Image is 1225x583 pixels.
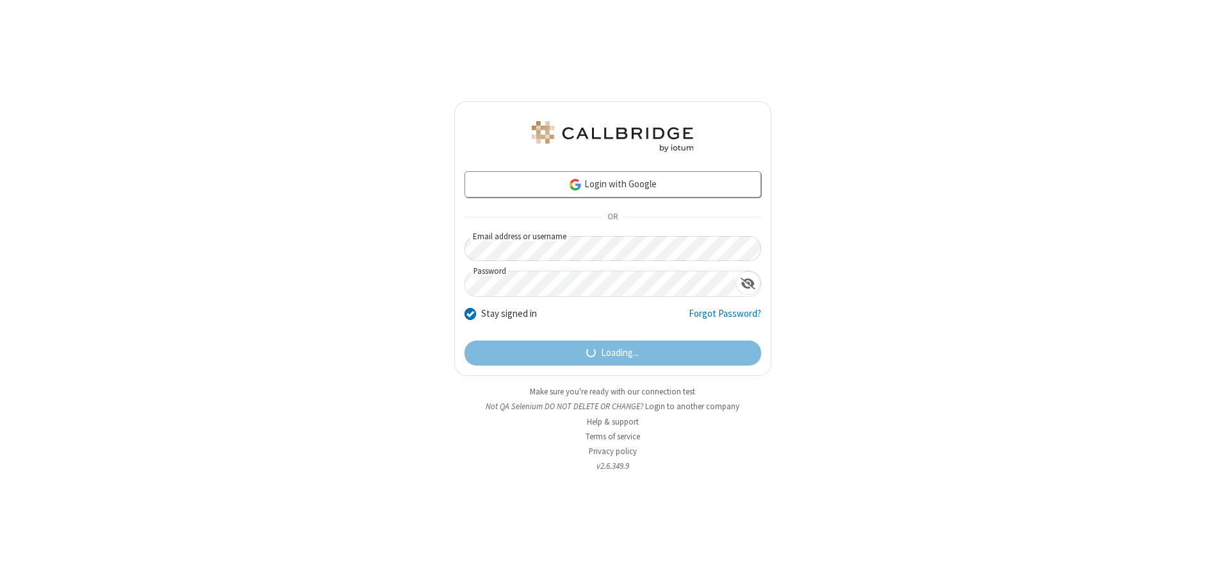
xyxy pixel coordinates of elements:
a: Forgot Password? [689,307,761,331]
button: Login to another company [645,400,739,412]
input: Password [465,271,736,296]
button: Loading... [465,341,761,366]
a: Privacy policy [589,446,637,457]
img: QA Selenium DO NOT DELETE OR CHANGE [529,121,696,152]
span: Loading... [601,346,639,360]
a: Terms of service [586,431,640,442]
label: Stay signed in [481,307,537,321]
img: google-icon.png [568,178,582,192]
a: Help & support [587,416,639,427]
input: Email address or username [465,236,761,261]
div: Show password [736,271,760,295]
a: Login with Google [465,171,761,197]
li: v2.6.349.9 [454,460,771,472]
span: OR [602,208,623,226]
a: Make sure you're ready with our connection test [530,386,695,397]
li: Not QA Selenium DO NOT DELETE OR CHANGE? [454,400,771,412]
